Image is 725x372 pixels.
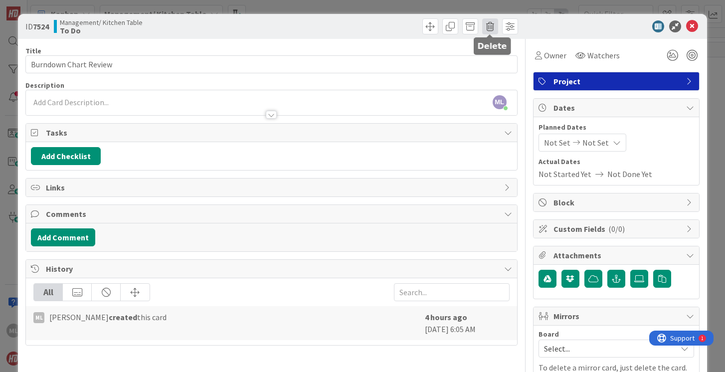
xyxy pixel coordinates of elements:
[46,263,499,275] span: History
[60,26,143,34] b: To Do
[25,46,41,55] label: Title
[25,20,49,32] span: ID
[109,312,137,322] b: created
[46,182,499,193] span: Links
[553,223,681,235] span: Custom Fields
[553,75,681,87] span: Project
[587,49,620,61] span: Watchers
[478,41,507,51] h5: Delete
[544,137,570,149] span: Not Set
[21,1,45,13] span: Support
[31,228,95,246] button: Add Comment
[49,311,167,323] span: [PERSON_NAME] this card
[394,283,510,301] input: Search...
[31,147,101,165] button: Add Checklist
[553,249,681,261] span: Attachments
[33,312,44,323] div: ML
[425,312,467,322] b: 4 hours ago
[553,310,681,322] span: Mirrors
[539,122,694,133] span: Planned Dates
[539,168,591,180] span: Not Started Yet
[544,342,672,356] span: Select...
[553,196,681,208] span: Block
[60,18,143,26] span: Management/ Kitchen Table
[46,127,499,139] span: Tasks
[493,95,507,109] span: ML
[607,168,652,180] span: Not Done Yet
[608,224,625,234] span: ( 0/0 )
[539,157,694,167] span: Actual Dates
[34,284,63,301] div: All
[544,49,566,61] span: Owner
[33,21,49,31] b: 7524
[539,331,559,338] span: Board
[25,81,64,90] span: Description
[46,208,499,220] span: Comments
[25,55,517,73] input: type card name here...
[425,311,510,335] div: [DATE] 6:05 AM
[582,137,609,149] span: Not Set
[553,102,681,114] span: Dates
[52,4,54,12] div: 1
